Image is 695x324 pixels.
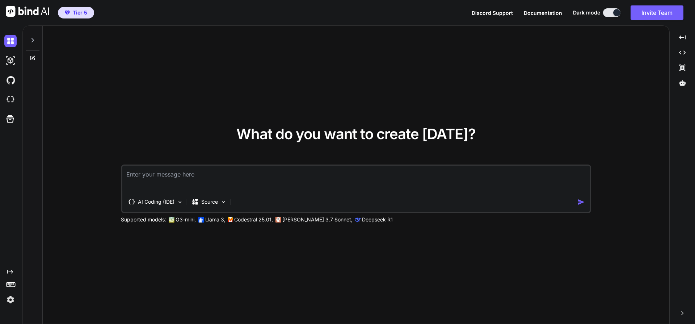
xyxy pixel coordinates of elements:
img: claude [275,217,281,223]
button: premiumTier 5 [58,7,94,18]
p: Supported models: [121,216,166,223]
img: cloudideIcon [4,94,17,106]
img: darkChat [4,35,17,47]
img: Llama2 [198,217,204,223]
img: Mistral-AI [228,217,233,222]
span: Discord Support [472,10,513,16]
img: githubDark [4,74,17,86]
button: Discord Support [472,9,513,17]
img: premium [65,11,70,15]
img: Pick Tools [177,199,183,205]
p: Codestral 25.01, [234,216,273,223]
p: AI Coding (IDE) [138,198,174,205]
img: GPT-4 [168,217,174,223]
p: O3-mini, [176,216,196,223]
p: [PERSON_NAME] 3.7 Sonnet, [282,216,353,223]
button: Documentation [524,9,562,17]
span: Dark mode [573,9,600,16]
img: icon [577,198,585,206]
img: Bind AI [6,6,49,17]
img: settings [4,294,17,306]
span: What do you want to create [DATE]? [236,125,476,143]
p: Llama 3, [205,216,226,223]
p: Source [201,198,218,205]
span: Documentation [524,10,562,16]
button: Invite Team [631,5,683,20]
img: Pick Models [220,199,226,205]
img: darkAi-studio [4,54,17,67]
p: Deepseek R1 [362,216,393,223]
span: Tier 5 [73,9,87,16]
img: claude [355,217,361,223]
